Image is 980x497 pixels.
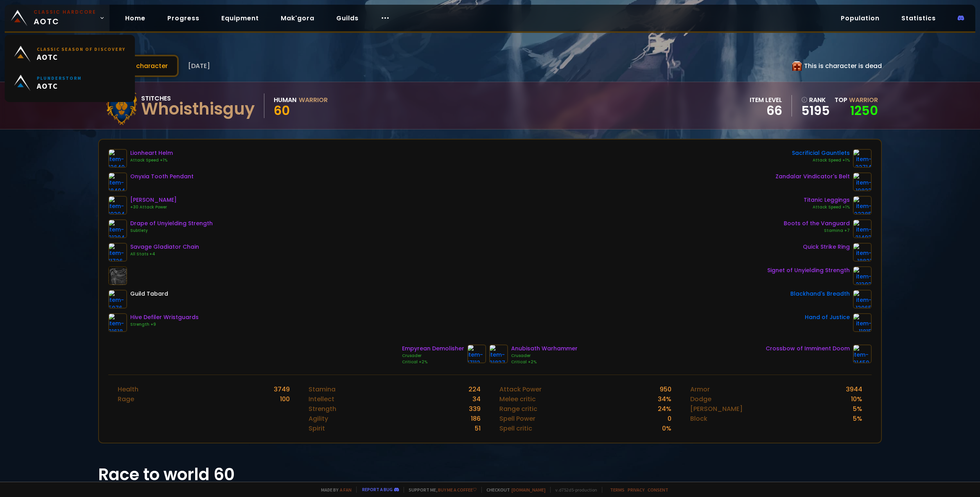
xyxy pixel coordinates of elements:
[792,149,850,157] div: Sacrificial Gauntlets
[130,196,177,204] div: [PERSON_NAME]
[668,414,671,423] div: 0
[37,81,82,91] span: AOTC
[850,102,878,119] a: 1250
[309,394,334,404] div: Intellect
[801,95,830,105] div: rank
[511,344,578,353] div: Anubisath Warhammer
[467,344,486,363] img: item-17112
[274,95,296,105] div: Human
[108,149,127,168] img: item-12640
[784,228,850,234] div: Stamina +7
[108,196,127,215] img: item-19394
[161,10,206,26] a: Progress
[34,9,96,16] small: Classic Hardcore
[499,414,535,423] div: Spell Power
[835,10,886,26] a: Population
[853,290,872,309] img: item-13965
[130,243,199,251] div: Savage Gladiator Chain
[550,487,597,493] span: v. d752d5 - production
[438,487,477,493] a: Buy me a coffee
[130,290,168,298] div: Guild Tabard
[853,196,872,215] img: item-22385
[402,344,464,353] div: Empyrean Demolisher
[108,172,127,191] img: item-18404
[309,414,328,423] div: Agility
[309,384,336,394] div: Stamina
[690,404,743,414] div: [PERSON_NAME]
[9,68,130,97] a: PlunderstormAOTC
[402,353,464,359] div: Crusader
[690,394,711,404] div: Dodge
[468,384,481,394] div: 224
[130,313,199,321] div: Hive Defiler Wristguards
[804,196,850,204] div: Titanic Leggings
[98,462,882,487] h1: Race to world 60
[804,204,850,210] div: Attack Speed +1%
[9,39,130,68] a: Classic Season of DiscoveryAOTC
[469,404,481,414] div: 339
[853,404,862,414] div: 5 %
[37,52,126,62] span: AOTC
[340,487,352,493] a: a fan
[130,204,177,210] div: +30 Attack Power
[280,394,290,404] div: 100
[853,344,872,363] img: item-21459
[274,102,290,119] span: 60
[648,487,668,493] a: Consent
[790,290,850,298] div: Blackhand's Breadth
[499,404,537,414] div: Range critic
[853,149,872,168] img: item-22714
[851,394,862,404] div: 10 %
[108,290,127,309] img: item-5976
[471,414,481,423] div: 186
[5,5,109,31] a: Classic HardcoreAOTC
[499,423,532,433] div: Spell critic
[402,359,464,365] div: Critical +2%
[853,172,872,191] img: item-19823
[309,423,325,433] div: Spirit
[750,105,782,117] div: 66
[130,219,213,228] div: Drape of Unyielding Strength
[275,10,321,26] a: Mak'gora
[853,219,872,238] img: item-21493
[475,423,481,433] div: 51
[853,243,872,262] img: item-18821
[895,10,942,26] a: Statistics
[792,157,850,163] div: Attack Speed +1%
[215,10,265,26] a: Equipment
[330,10,365,26] a: Guilds
[274,384,290,394] div: 3749
[130,228,213,234] div: Subtlety
[853,414,862,423] div: 5 %
[472,394,481,404] div: 34
[188,61,210,71] span: [DATE]
[767,266,850,275] div: Signet of Unyielding Strength
[130,321,199,328] div: Strength +9
[37,75,82,81] small: Plunderstorm
[792,61,882,71] div: This is character is dead
[119,10,152,26] a: Home
[141,93,255,103] div: Stitches
[362,486,393,492] a: Report a bug
[658,394,671,404] div: 34 %
[37,46,126,52] small: Classic Season of Discovery
[835,95,878,105] div: Top
[130,157,173,163] div: Attack Speed +1%
[511,353,578,359] div: Crusader
[784,219,850,228] div: Boots of the Vanguard
[658,404,671,414] div: 24 %
[118,394,134,404] div: Rage
[690,384,710,394] div: Armor
[98,55,179,77] button: Scan character
[846,384,862,394] div: 3944
[108,219,127,238] img: item-21394
[511,359,578,365] div: Critical +2%
[750,95,782,105] div: item level
[805,313,850,321] div: Hand of Justice
[108,243,127,262] img: item-11726
[404,487,477,493] span: Support me,
[803,243,850,251] div: Quick Strike Ring
[690,414,707,423] div: Block
[499,384,542,394] div: Attack Power
[299,95,328,105] div: Warrior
